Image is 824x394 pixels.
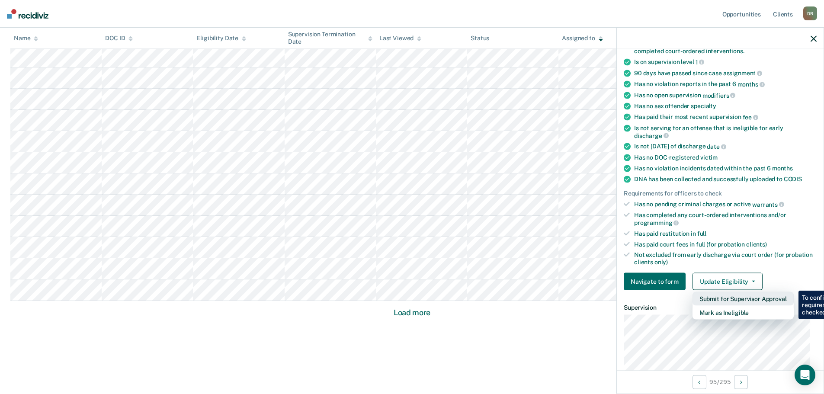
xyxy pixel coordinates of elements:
span: modifiers [702,92,736,99]
div: Eligibility Date [196,35,246,42]
span: CODIS [784,176,802,183]
span: 1 [696,58,705,65]
span: clients) [746,240,767,247]
a: Navigate to form link [624,273,689,290]
div: Assigned to [562,35,603,42]
div: Has no violation reports in the past 6 [634,80,817,88]
button: Submit for Supervisor Approval [693,292,794,306]
div: Has no DOC-registered [634,154,817,161]
img: Recidiviz [7,9,48,19]
div: Name [14,35,38,42]
button: Navigate to form [624,273,686,290]
div: Has paid court fees in full (for probation [634,240,817,248]
div: Has paid their most recent supervision [634,113,817,121]
span: warrants [752,201,784,208]
div: Is on supervision level [634,58,817,66]
div: Has completed any court-ordered interventions and/or [634,211,817,226]
div: DNA has been collected and successfully uploaded to [634,176,817,183]
div: Is not serving for an offense that is ineligible for early [634,125,817,139]
button: Next Opportunity [734,375,748,389]
span: fee [743,114,758,121]
span: months [737,81,765,88]
div: D B [803,6,817,20]
div: Has paid restitution in [634,230,817,237]
div: 95 / 295 [617,370,824,393]
span: full [697,230,706,237]
span: months [772,165,793,172]
div: Is not [DATE] of discharge [634,143,817,151]
div: Not excluded from early discharge via court order (for probation clients [634,251,817,266]
div: Supervision Termination Date [288,31,372,45]
span: only) [654,259,668,266]
span: assignment [723,70,762,77]
span: victim [700,154,718,161]
span: specialty [691,103,716,109]
span: discharge [634,132,669,139]
button: Previous Opportunity [693,375,706,389]
button: Update Eligibility [693,273,763,290]
button: Load more [391,308,433,318]
div: 90 days have passed since case [634,69,817,77]
dt: Supervision [624,304,817,311]
div: Requirements for officers to check [624,190,817,197]
div: Last Viewed [379,35,421,42]
div: Has no pending criminal charges or active [634,200,817,208]
div: Status [471,35,489,42]
span: programming [634,219,679,226]
div: Open Intercom Messenger [795,365,815,385]
div: Has no sex offender [634,103,817,110]
div: DOC ID [105,35,133,42]
div: Has no open supervision [634,91,817,99]
button: Mark as Ineligible [693,306,794,320]
span: date [707,143,726,150]
div: Has no violation incidents dated within the past 6 [634,165,817,172]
